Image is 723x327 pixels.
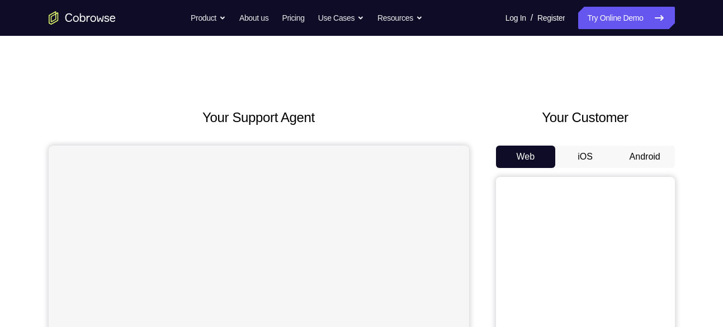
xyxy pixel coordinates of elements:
[505,7,526,29] a: Log In
[578,7,674,29] a: Try Online Demo
[49,108,469,128] h2: Your Support Agent
[537,7,565,29] a: Register
[191,7,226,29] button: Product
[531,11,533,25] span: /
[555,146,615,168] button: iOS
[377,7,423,29] button: Resources
[49,11,116,25] a: Go to the home page
[496,108,675,128] h2: Your Customer
[615,146,675,168] button: Android
[282,7,304,29] a: Pricing
[318,7,364,29] button: Use Cases
[496,146,556,168] button: Web
[239,7,268,29] a: About us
